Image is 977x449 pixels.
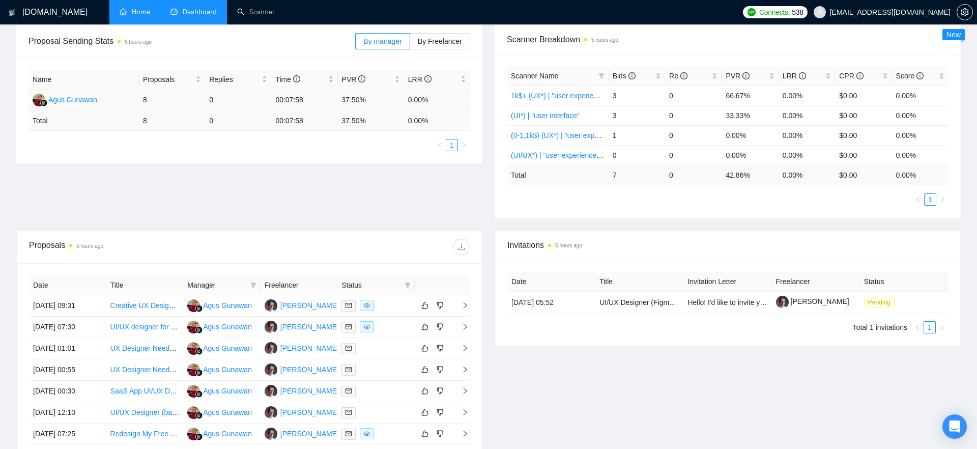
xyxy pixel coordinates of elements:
button: setting [957,4,973,20]
button: dislike [434,363,446,376]
span: right [453,302,469,309]
td: 00:07:58 [271,90,337,111]
span: mail [346,431,352,437]
span: like [421,344,428,352]
td: 0.00% [779,125,835,145]
button: like [419,363,431,376]
a: (UI*) | "user interface" [511,111,580,120]
span: Scanner Breakdown [507,33,949,46]
img: BP [265,342,277,355]
span: Proposal Sending Stats [28,35,355,47]
td: 0.00% [779,105,835,125]
button: like [419,428,431,440]
a: 1 [925,194,936,205]
div: [PERSON_NAME] [280,364,339,375]
span: dislike [437,387,444,395]
span: 538 [792,7,803,18]
td: [DATE] 00:55 [29,359,106,381]
a: BP[PERSON_NAME] [265,365,339,373]
span: right [461,142,467,148]
img: AG [33,94,45,106]
a: UX Designer Needed for Healthcare Staffing MVP [110,344,268,352]
div: [PERSON_NAME] [280,321,339,332]
div: Agus Gunawan [203,364,252,375]
td: 0.00% [722,125,778,145]
a: homeHome [120,8,150,16]
img: BP [265,363,277,376]
div: Agus Gunawan [203,343,252,354]
td: $0.00 [835,125,892,145]
a: UI/UX Designer (based in [GEOGRAPHIC_DATA]) [110,408,270,416]
a: AGAgus Gunawan [187,386,252,395]
img: gigradar-bm.png [195,390,203,398]
span: PVR [726,72,750,80]
span: right [453,387,469,395]
th: Date [507,272,595,292]
a: BP[PERSON_NAME] [265,301,339,309]
td: 0.00% [779,145,835,165]
span: Connects: [759,7,790,18]
td: 0.00% [779,86,835,105]
div: Agus Gunawan [203,321,252,332]
li: Next Page [936,321,948,333]
img: gigradar-bm.png [195,348,203,355]
button: like [419,299,431,312]
img: BP [265,321,277,333]
span: download [454,243,469,251]
li: 1 [924,321,936,333]
span: mail [346,345,352,351]
img: AG [187,385,200,398]
span: info-circle [856,72,864,79]
span: like [421,408,428,416]
th: Status [860,272,948,292]
td: 42.86 % [722,165,778,185]
a: UI/UX designer for web game [110,323,204,331]
th: Date [29,275,106,295]
th: Proposals [139,70,205,90]
td: 8 [139,90,205,111]
span: like [421,430,428,438]
span: By manager [363,37,401,45]
a: BP[PERSON_NAME] [265,386,339,395]
span: right [453,430,469,437]
a: searchScanner [237,8,275,16]
th: Title [595,272,683,292]
button: dislike [434,428,446,440]
span: right [939,325,945,331]
td: [DATE] 09:31 [29,295,106,317]
a: BP[PERSON_NAME] [265,408,339,416]
div: Agus Gunawan [203,407,252,418]
span: left [915,197,921,203]
span: dislike [437,430,444,438]
a: AGAgus Gunawan [187,429,252,437]
time: 5 hours ago [125,39,152,45]
td: 33.33% [722,105,778,125]
a: Redesign My Free Trial Sign-up Page UX [110,430,241,438]
span: LRR [408,75,432,83]
li: 1 [446,139,458,151]
button: right [936,321,948,333]
span: right [939,197,945,203]
img: BP [265,428,277,440]
button: left [912,193,924,206]
td: Redesign My Free Trial Sign-up Page UX [106,424,184,445]
li: Next Page [936,193,949,206]
td: $0.00 [835,145,892,165]
span: New [946,31,961,39]
a: [PERSON_NAME] [776,297,849,305]
span: filter [598,73,605,79]
td: [DATE] 05:52 [507,292,595,313]
button: like [419,321,431,333]
td: 0.00% [892,86,949,105]
span: dislike [437,323,444,331]
td: 0.00 % [779,165,835,185]
span: Status [341,279,400,291]
time: 5 hours ago [76,243,103,249]
div: [PERSON_NAME] [280,300,339,311]
img: AG [187,406,200,419]
span: info-circle [742,72,750,79]
div: [PERSON_NAME] [280,428,339,439]
td: 0 [205,90,271,111]
td: UX Designer Needed for AI Project [106,359,184,381]
a: Creative UX Designer Needed for Innovative Projects [110,301,279,310]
